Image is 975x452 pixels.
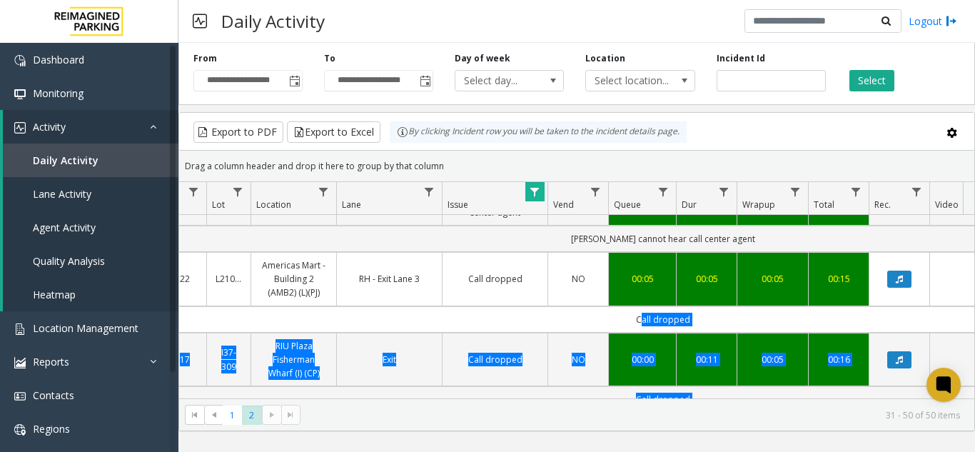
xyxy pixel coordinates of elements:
[572,273,585,285] span: NO
[33,254,105,268] span: Quality Analysis
[397,126,408,138] img: infoIcon.svg
[14,55,26,66] img: 'icon'
[390,121,687,143] div: By clicking Incident row you will be taken to the incident details page.
[324,52,335,65] label: To
[455,52,510,65] label: Day of week
[714,182,734,201] a: Dur Filter Menu
[14,122,26,134] img: 'icon'
[223,406,242,425] span: Page 1
[746,272,799,286] a: 00:05
[33,187,91,201] span: Lane Activity
[557,353,600,366] a: NO
[617,353,667,366] a: 00:00
[3,211,178,244] a: Agent Activity
[33,422,70,436] span: Regions
[617,272,667,286] a: 00:05
[682,199,697,211] span: Dur
[817,272,860,286] a: 00:15
[242,406,261,425] span: Page 2
[448,199,468,211] span: Issue
[33,120,66,134] span: Activity
[742,199,775,211] span: Wrapup
[216,346,242,373] a: I37-309
[33,355,69,368] span: Reports
[417,71,433,91] span: Toggle popup
[345,353,433,366] a: Exit
[189,409,201,421] span: Go to the first page
[179,182,974,398] div: Data table
[342,199,361,211] span: Lane
[33,86,84,100] span: Monitoring
[614,199,641,211] span: Queue
[208,409,220,421] span: Go to the previous page
[14,323,26,335] img: 'icon'
[874,199,891,211] span: Rec.
[935,199,959,211] span: Video
[814,199,834,211] span: Total
[260,339,328,381] a: RIU Plaza Fisherman Wharf (I) (CP)
[193,52,217,65] label: From
[33,321,138,335] span: Location Management
[179,154,974,179] div: Drag a column header and drop it here to group by that column
[3,110,178,144] a: Activity
[586,71,672,91] span: Select location...
[717,52,765,65] label: Incident Id
[553,199,574,211] span: Vend
[3,278,178,311] a: Heatmap
[193,4,207,39] img: pageIcon
[3,144,178,177] a: Daily Activity
[3,244,178,278] a: Quality Analysis
[455,71,542,91] span: Select day...
[33,388,74,402] span: Contacts
[685,353,728,366] a: 00:11
[214,4,332,39] h3: Daily Activity
[256,199,291,211] span: Location
[14,391,26,402] img: 'icon'
[314,182,333,201] a: Location Filter Menu
[309,409,960,421] kendo-pager-info: 31 - 50 of 50 items
[260,258,328,300] a: Americas Mart - Building 2 (AMB2) (L)(PJ)
[746,353,799,366] a: 00:05
[654,182,673,201] a: Queue Filter Menu
[572,353,585,366] span: NO
[909,14,957,29] a: Logout
[204,405,223,425] span: Go to the previous page
[184,182,203,201] a: H Filter Menu
[586,182,605,201] a: Vend Filter Menu
[420,182,439,201] a: Lane Filter Menu
[228,182,248,201] a: Lot Filter Menu
[185,405,204,425] span: Go to the first page
[786,182,805,201] a: Wrapup Filter Menu
[946,14,957,29] img: logout
[216,272,242,286] a: L21036801
[585,52,625,65] label: Location
[286,71,302,91] span: Toggle popup
[847,182,866,201] a: Total Filter Menu
[849,70,894,91] button: Select
[33,154,98,167] span: Daily Activity
[3,177,178,211] a: Lane Activity
[14,424,26,436] img: 'icon'
[287,121,380,143] button: Export to Excel
[14,357,26,368] img: 'icon'
[33,53,84,66] span: Dashboard
[525,182,545,201] a: Issue Filter Menu
[171,353,198,366] a: 17
[557,272,600,286] a: NO
[817,353,860,366] a: 00:16
[451,272,539,286] a: Call dropped
[33,221,96,234] span: Agent Activity
[451,353,539,366] a: Call dropped
[171,272,198,286] a: 22
[907,182,926,201] a: Rec. Filter Menu
[345,272,433,286] a: RH - Exit Lane 3
[685,272,728,286] a: 00:05
[33,288,76,301] span: Heatmap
